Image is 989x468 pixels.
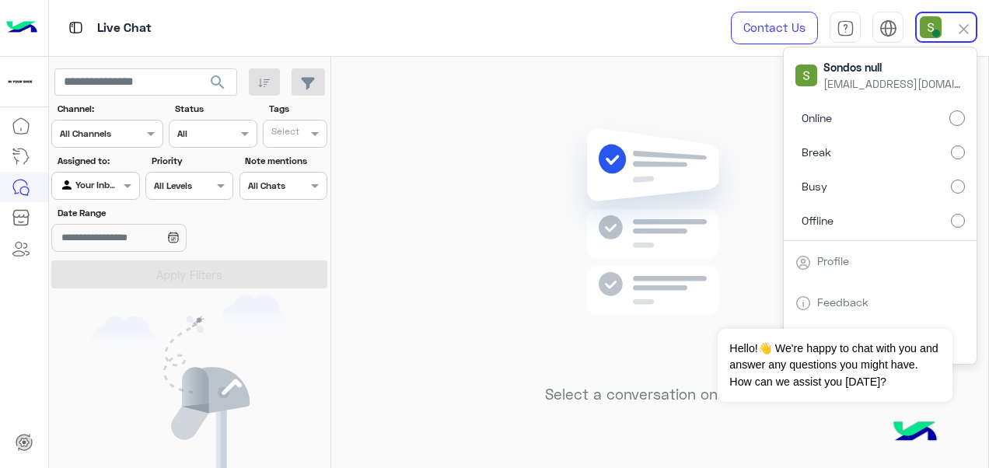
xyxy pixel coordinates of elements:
img: userImage [795,65,817,86]
button: Apply Filters [51,260,327,288]
label: Tags [269,102,326,116]
img: tab [66,18,86,37]
div: Select [269,124,299,142]
input: Busy [951,180,965,194]
button: search [199,68,237,102]
a: tab [830,12,861,44]
span: Offline [802,212,833,229]
p: Live Chat [97,18,152,39]
img: no messages [547,116,772,374]
img: tab [879,19,897,37]
span: Online [802,110,832,126]
label: Status [175,102,255,116]
img: userImage [920,16,942,38]
label: Priority [152,154,232,168]
input: Offline [951,214,965,228]
h5: Select a conversation on the left [545,386,774,403]
span: search [208,73,227,92]
label: Channel: [58,102,162,116]
label: Date Range [58,206,232,220]
span: Busy [802,178,827,194]
img: 923305001092802 [6,68,34,96]
input: Break [951,145,965,159]
span: Break [802,144,831,160]
label: Note mentions [245,154,325,168]
input: Online [949,110,965,126]
span: [EMAIL_ADDRESS][DOMAIN_NAME] [823,75,963,92]
img: tab [795,255,811,271]
img: hulul-logo.png [888,406,942,460]
img: tab [837,19,854,37]
a: Profile [817,254,849,267]
span: Hello!👋 We're happy to chat with you and answer any questions you might have. How can we assist y... [718,329,952,402]
label: Assigned to: [58,154,138,168]
span: Sondos null [823,59,963,75]
a: Contact Us [731,12,818,44]
img: Logo [6,12,37,44]
img: close [955,20,973,38]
